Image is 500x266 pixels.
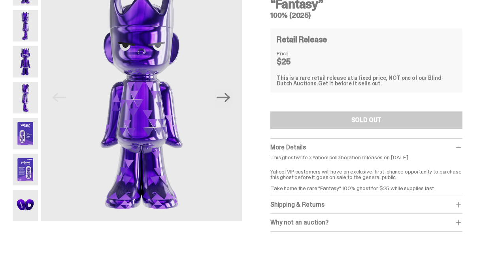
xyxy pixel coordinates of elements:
[270,219,462,226] div: Why not an auction?
[277,51,316,56] dt: Price
[270,201,462,209] div: Shipping & Returns
[13,118,38,149] img: Yahoo-HG---5.png
[270,163,462,191] p: Yahoo! VIP customers will have an exclusive, first-chance opportunity to purchase this ghost befo...
[13,190,38,221] img: Yahoo-HG---7.png
[215,89,232,106] button: Next
[270,143,306,151] span: More Details
[13,10,38,42] img: Yahoo-HG---2.png
[351,117,382,123] div: SOLD OUT
[13,46,38,77] img: Yahoo-HG---3.png
[277,58,316,66] dd: $25
[277,36,327,43] h4: Retail Release
[277,75,456,86] div: This is a rare retail release at a fixed price, NOT one of our Blind Dutch Auctions.
[13,82,38,113] img: Yahoo-HG---4.png
[318,80,382,87] span: Get it before it sells out.
[270,12,462,19] h5: 100% (2025)
[270,155,462,160] p: This ghostwrite x Yahoo! collaboration releases on [DATE].
[13,154,38,185] img: Yahoo-HG---6.png
[270,111,462,129] button: SOLD OUT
